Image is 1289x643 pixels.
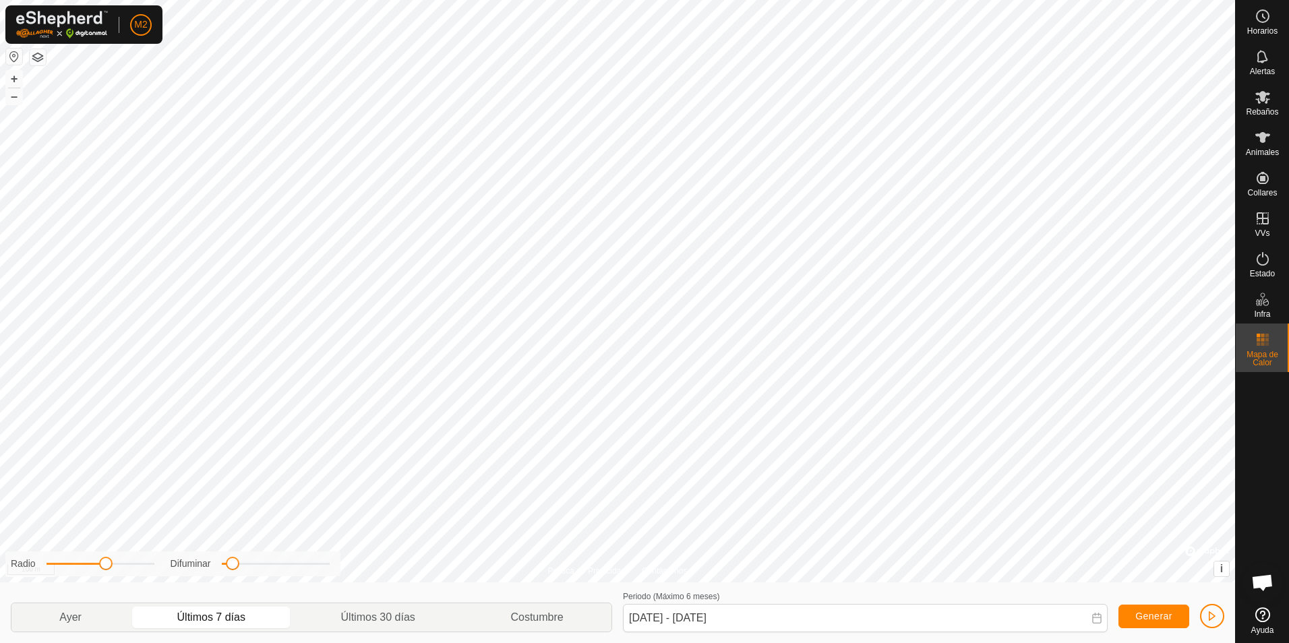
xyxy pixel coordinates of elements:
[1246,148,1279,156] span: Animales
[6,88,22,104] button: –
[59,609,82,625] span: Ayer
[1246,108,1278,116] span: Rebaños
[1135,611,1172,621] span: Generar
[341,609,415,625] span: Últimos 30 días
[16,11,108,38] img: Logo Gallagher
[1255,229,1269,237] span: VVs
[623,592,719,601] label: Periodo (Máximo 6 meses)
[1214,561,1229,576] button: i
[1247,27,1278,35] span: Horarios
[1236,602,1289,640] a: Ayuda
[1239,350,1286,367] span: Mapa de Calor
[548,565,626,577] a: Política de Privacidad
[30,49,46,65] button: Capas del Mapa
[1242,562,1283,603] div: Chat abierto
[1118,605,1189,628] button: Generar
[134,18,147,32] span: M2
[177,609,245,625] span: Últimos 7 días
[6,49,22,65] button: Restablecer Mapa
[171,557,211,571] label: Difuminar
[1254,310,1270,318] span: Infra
[11,557,36,571] label: Radio
[642,565,687,577] a: Contáctenos
[1250,67,1275,75] span: Alertas
[6,71,22,87] button: +
[1250,270,1275,278] span: Estado
[510,609,563,625] span: Costumbre
[1247,189,1277,197] span: Collares
[1220,563,1223,574] span: i
[1251,626,1274,634] span: Ayuda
